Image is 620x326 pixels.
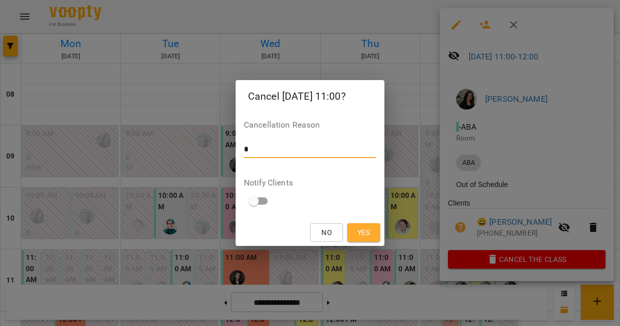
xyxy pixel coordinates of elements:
[321,226,332,239] span: No
[310,223,343,242] button: No
[244,179,376,187] label: Notify Clients
[248,88,372,104] h2: Cancel [DATE] 11:00?
[347,223,380,242] button: Yes
[244,121,376,129] label: Cancellation Reason
[358,226,370,239] span: Yes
